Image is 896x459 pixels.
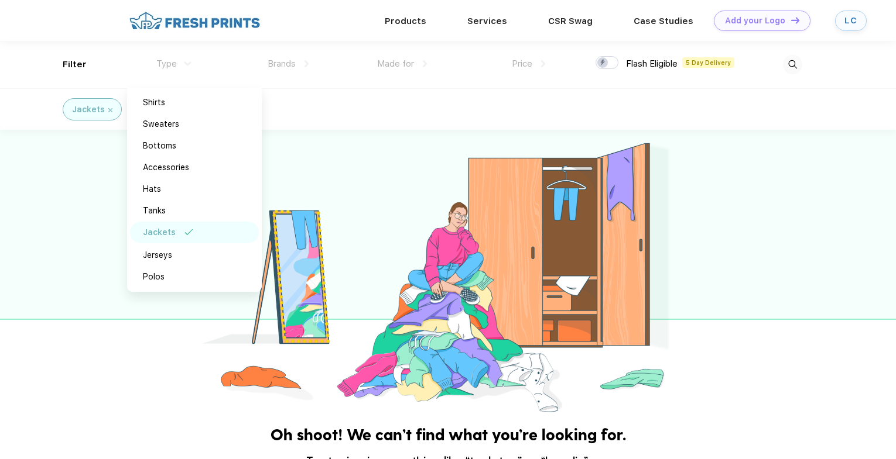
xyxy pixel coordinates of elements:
[385,16,426,26] a: Products
[143,183,161,195] div: Hats
[72,103,105,116] div: Jackets
[377,58,414,69] span: Made for
[143,226,176,239] div: Jackets
[268,58,296,69] span: Brands
[423,60,427,67] img: dropdown.png
[682,57,734,68] span: 5 Day Delivery
[835,11,867,31] a: LC
[143,140,176,152] div: Bottoms
[184,229,193,235] img: filter_selected.svg
[63,58,87,71] div: Filter
[143,161,189,174] div: Accessories
[844,16,857,26] div: LC
[143,96,165,109] div: Shirts
[783,55,802,74] img: desktop_search.svg
[512,58,532,69] span: Price
[126,11,264,31] img: fo%20logo%202.webp
[626,58,678,69] span: Flash Eligible
[305,60,309,67] img: dropdown.png
[184,61,191,65] img: dropdown.png
[791,17,799,23] img: DT
[143,249,172,261] div: Jerseys
[725,16,785,26] div: Add your Logo
[143,271,165,283] div: Polos
[541,60,545,67] img: dropdown.png
[143,205,166,217] div: Tanks
[143,118,179,130] div: Sweaters
[156,58,177,69] span: Type
[108,108,112,112] img: filter_cancel.svg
